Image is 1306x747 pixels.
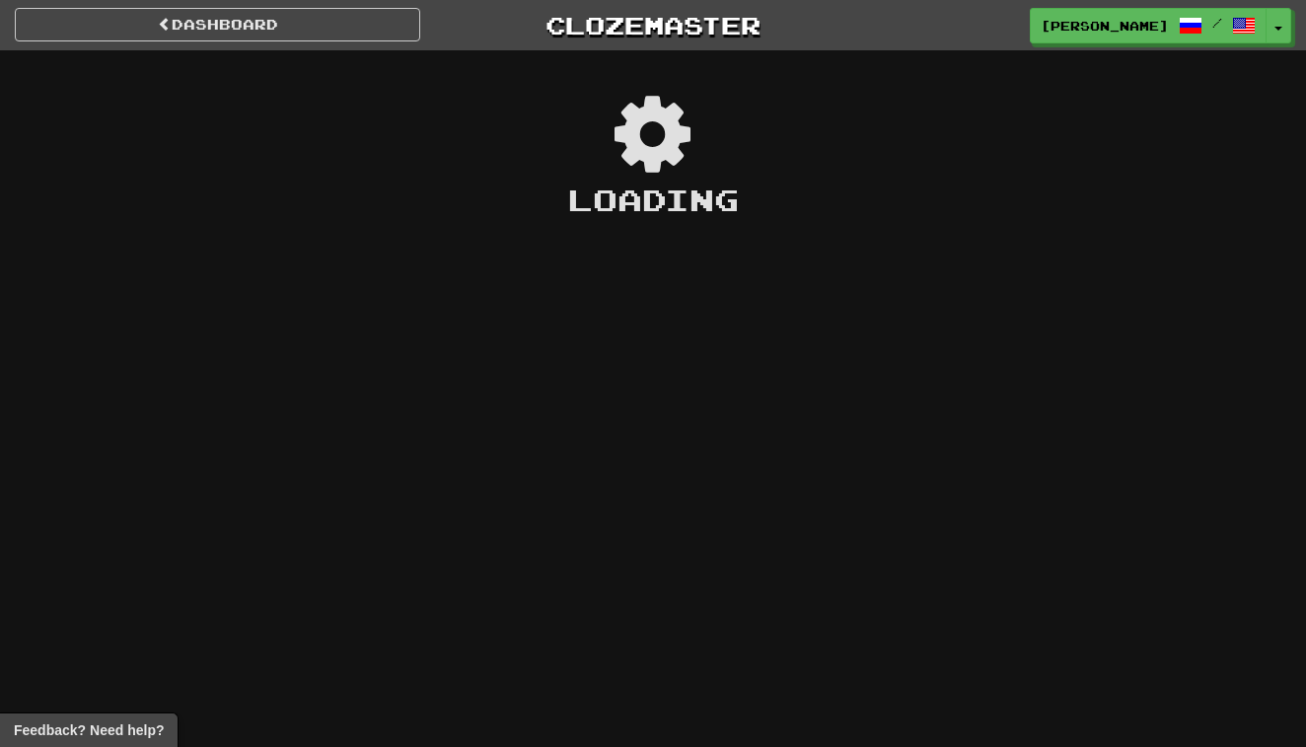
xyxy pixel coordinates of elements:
a: [PERSON_NAME] / [1030,8,1267,43]
a: Dashboard [15,8,420,41]
span: / [1212,16,1222,30]
span: Open feedback widget [14,720,164,740]
span: [PERSON_NAME] [1041,17,1169,35]
a: Clozemaster [450,8,855,42]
